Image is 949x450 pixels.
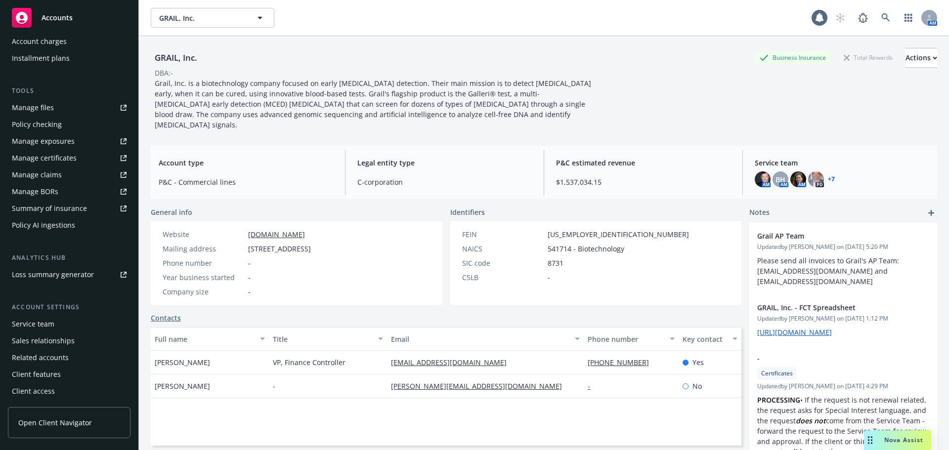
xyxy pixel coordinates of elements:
[548,272,550,283] span: -
[12,34,67,49] div: Account charges
[155,381,210,391] span: [PERSON_NAME]
[8,34,130,49] a: Account charges
[8,150,130,166] a: Manage certificates
[12,316,54,332] div: Service team
[548,258,563,268] span: 8731
[757,302,904,313] span: GRAIL, Inc. - FCT Spreadsheet
[8,201,130,216] a: Summary of insurance
[151,313,181,323] a: Contacts
[151,207,192,217] span: General info
[12,150,77,166] div: Manage certificates
[248,230,305,239] a: [DOMAIN_NAME]
[8,133,130,149] span: Manage exposures
[357,177,532,187] span: C-corporation
[462,272,544,283] div: CSLB
[692,381,702,391] span: No
[391,334,569,344] div: Email
[853,8,873,28] a: Report a Bug
[12,367,61,382] div: Client features
[269,327,387,351] button: Title
[391,381,570,391] a: [PERSON_NAME][EMAIL_ADDRESS][DOMAIN_NAME]
[8,350,130,366] a: Related accounts
[155,79,593,129] span: Grail, Inc. is a biotechnology company focused on early [MEDICAL_DATA] detection. Their main miss...
[584,327,678,351] button: Phone number
[450,207,485,217] span: Identifiers
[757,314,929,323] span: Updated by [PERSON_NAME] on [DATE] 1:12 PM
[588,381,598,391] a: -
[8,217,130,233] a: Policy AI ingestions
[8,316,130,332] a: Service team
[899,8,918,28] a: Switch app
[12,167,62,183] div: Manage claims
[679,327,741,351] button: Key contact
[12,350,69,366] div: Related accounts
[163,272,244,283] div: Year business started
[757,243,929,251] span: Updated by [PERSON_NAME] on [DATE] 5:20 PM
[8,4,130,32] a: Accounts
[12,50,70,66] div: Installment plans
[8,367,130,382] a: Client features
[462,229,544,240] div: FEIN
[757,395,800,405] strong: PROCESSING
[12,201,87,216] div: Summary of insurance
[757,353,904,364] span: -
[163,244,244,254] div: Mailing address
[864,430,931,450] button: Nova Assist
[790,171,806,187] img: photo
[548,229,689,240] span: [US_EMPLOYER_IDENTIFICATION_NUMBER]
[556,158,731,168] span: P&C estimated revenue
[12,133,75,149] div: Manage exposures
[906,48,937,68] button: Actions
[273,334,372,344] div: Title
[151,8,274,28] button: GRAIL, Inc.
[683,334,727,344] div: Key contact
[8,333,130,349] a: Sales relationships
[8,253,130,263] div: Analytics hub
[12,333,75,349] div: Sales relationships
[248,272,251,283] span: -
[8,86,130,96] div: Tools
[42,14,73,22] span: Accounts
[839,51,898,64] div: Total Rewards
[884,436,923,444] span: Nova Assist
[796,416,826,425] em: does not
[12,383,55,399] div: Client access
[8,267,130,283] a: Loss summary generator
[12,217,75,233] div: Policy AI ingestions
[159,177,333,187] span: P&C - Commercial lines
[12,184,58,200] div: Manage BORs
[556,177,731,187] span: $1,537,034.15
[273,357,345,368] span: VP, Finance Controller
[151,327,269,351] button: Full name
[757,327,832,337] a: [URL][DOMAIN_NAME]
[757,382,929,391] span: Updated by [PERSON_NAME] on [DATE] 4:29 PM
[761,369,793,378] span: Certificates
[248,286,251,297] span: -
[906,48,937,67] div: Actions
[749,294,937,345] div: GRAIL, Inc. - FCT SpreadsheetUpdatedby [PERSON_NAME] on [DATE] 1:12 PM[URL][DOMAIN_NAME]
[8,383,130,399] a: Client access
[155,334,254,344] div: Full name
[757,231,904,241] span: Grail AP Team
[12,267,94,283] div: Loss summary generator
[830,8,850,28] a: Start snowing
[925,207,937,219] a: add
[163,229,244,240] div: Website
[588,358,657,367] a: [PHONE_NUMBER]
[163,258,244,268] div: Phone number
[8,184,130,200] a: Manage BORs
[8,50,130,66] a: Installment plans
[462,244,544,254] div: NAICS
[776,174,785,185] span: BH
[8,167,130,183] a: Manage claims
[155,68,173,78] div: DBA: -
[391,358,515,367] a: [EMAIL_ADDRESS][DOMAIN_NAME]
[155,357,210,368] span: [PERSON_NAME]
[163,286,244,297] div: Company size
[462,258,544,268] div: SIC code
[248,258,251,268] span: -
[588,334,663,344] div: Phone number
[755,51,831,64] div: Business Insurance
[159,13,245,23] span: GRAIL, Inc.
[12,100,54,116] div: Manage files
